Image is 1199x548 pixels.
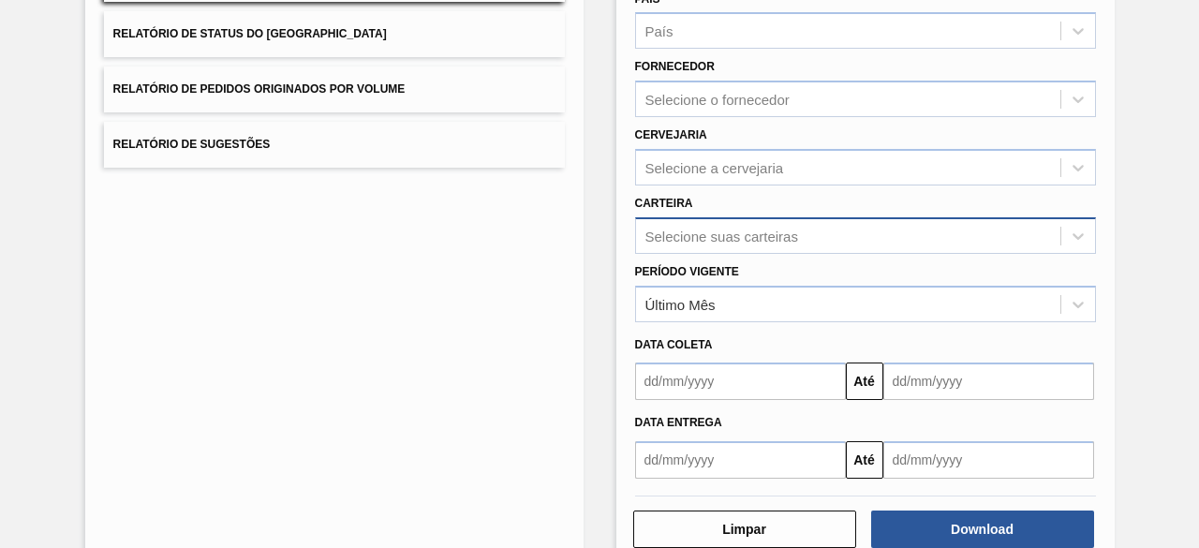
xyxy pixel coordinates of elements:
[846,363,883,400] button: Até
[104,122,565,168] button: Relatório de Sugestões
[113,27,387,40] span: Relatório de Status do [GEOGRAPHIC_DATA]
[645,23,674,39] div: País
[635,416,722,429] span: Data entrega
[635,265,739,278] label: Período Vigente
[635,441,846,479] input: dd/mm/yyyy
[645,159,784,175] div: Selecione a cervejaria
[871,511,1094,548] button: Download
[635,338,713,351] span: Data coleta
[633,511,856,548] button: Limpar
[113,138,271,151] span: Relatório de Sugestões
[113,82,406,96] span: Relatório de Pedidos Originados por Volume
[645,228,798,244] div: Selecione suas carteiras
[846,441,883,479] button: Até
[635,128,707,141] label: Cervejaria
[645,296,716,312] div: Último Mês
[645,92,790,108] div: Selecione o fornecedor
[635,60,715,73] label: Fornecedor
[104,67,565,112] button: Relatório de Pedidos Originados por Volume
[635,363,846,400] input: dd/mm/yyyy
[635,197,693,210] label: Carteira
[104,11,565,57] button: Relatório de Status do [GEOGRAPHIC_DATA]
[883,441,1094,479] input: dd/mm/yyyy
[883,363,1094,400] input: dd/mm/yyyy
